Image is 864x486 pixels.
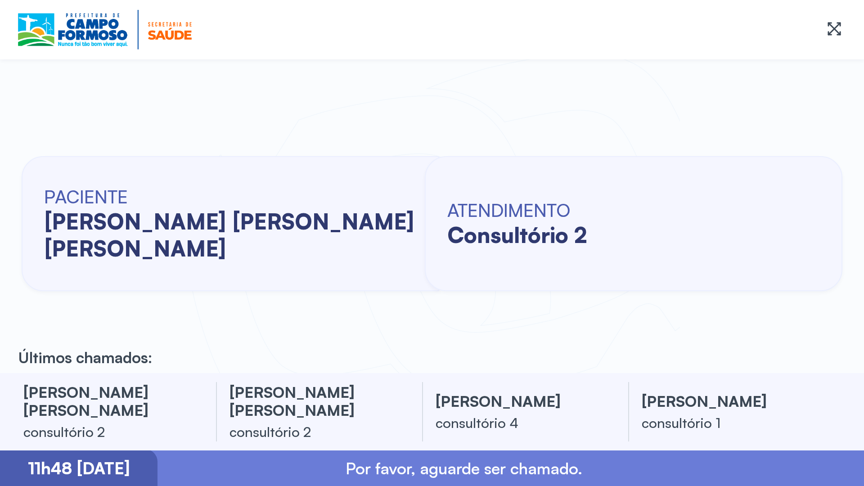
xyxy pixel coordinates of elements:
div: consultório 1 [642,414,813,432]
div: consultório 2 [23,423,194,441]
h2: consultório 2 [447,221,587,248]
img: Logotipo do estabelecimento [18,10,192,49]
h3: [PERSON_NAME] [642,392,813,410]
div: consultório 4 [436,414,607,432]
p: Últimos chamados: [18,348,153,367]
h3: [PERSON_NAME] [436,392,607,410]
h6: PACIENTE [44,185,424,208]
h6: ATENDIMENTO [447,199,587,221]
h3: [PERSON_NAME] [PERSON_NAME] [23,383,194,419]
h3: [PERSON_NAME] [PERSON_NAME] [229,383,400,419]
div: consultório 2 [229,423,400,441]
h2: [PERSON_NAME] [PERSON_NAME] [PERSON_NAME] [44,208,424,262]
